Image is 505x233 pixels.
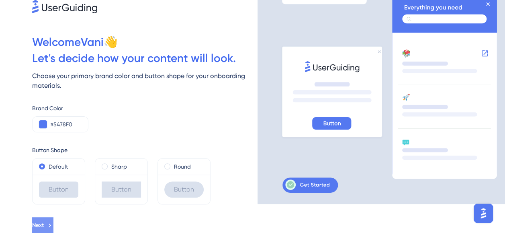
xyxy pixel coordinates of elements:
[32,145,258,155] div: Button Shape
[111,162,127,171] label: Sharp
[102,181,141,198] div: Button
[471,201,495,225] iframe: UserGuiding AI Assistant Launcher
[49,162,68,171] label: Default
[32,34,258,50] div: Welcome Vani 👋
[32,103,258,113] div: Brand Color
[39,181,78,198] div: Button
[32,50,258,66] div: Let ' s decide how your content will look.
[164,181,204,198] div: Button
[32,71,258,91] div: Choose your primary brand color and button shape for your onboarding materials.
[32,221,44,230] span: Next
[174,162,191,171] label: Round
